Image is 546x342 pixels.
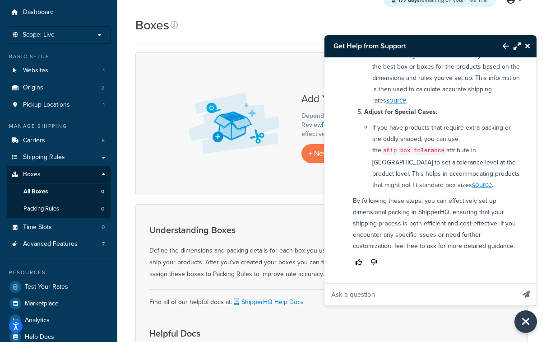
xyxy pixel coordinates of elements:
[23,67,48,75] span: Websites
[7,62,111,79] li: Websites
[301,112,482,139] p: Depending on your needs, you may not need to add boxes. Review to ensure you're utilizing this fe...
[149,225,375,280] div: Define the dimensions and packing details for each box you use to pack and ship your products. Af...
[23,171,41,178] span: Boxes
[7,279,111,295] a: Test Your Rates
[149,225,375,235] h3: Understanding Boxes
[23,240,78,248] span: Advanced Features
[102,224,105,231] span: 0
[516,283,537,305] button: Send message
[381,147,446,155] code: ship_box_tolerance
[7,122,111,130] div: Manage Shipping
[102,84,105,92] span: 2
[101,188,104,196] span: 0
[23,84,43,92] span: Origins
[102,240,105,248] span: 7
[353,195,521,252] p: By following these steps, you can effectively set up dimensional packing in ShipperHQ, ensuring t...
[23,188,48,196] span: All Boxes
[472,180,492,190] a: source
[7,149,111,166] a: Shipping Rules
[7,183,111,200] li: All Boxes
[7,97,111,113] a: Pickup Locations 1
[7,166,111,183] a: Boxes
[7,312,111,328] a: Analytics
[364,107,436,117] strong: Adjust for Special Cases
[102,137,105,145] span: 8
[7,201,111,217] a: Packing Rules 0
[25,300,59,308] span: Marketplace
[149,328,291,338] h3: Helpful Docs
[7,132,111,149] a: Carriers 8
[386,95,406,105] a: source
[7,62,111,79] a: Websites 1
[103,101,105,109] span: 1
[7,236,111,253] a: Advanced Features 7
[7,4,111,21] a: Dashboard
[7,80,111,96] a: Origins 2
[7,53,111,61] div: Basic Setup
[23,205,59,213] span: Packing Rules
[23,31,55,39] span: Scope: Live
[364,106,521,117] p: :
[7,219,111,236] li: Time Slots
[23,224,52,231] span: Time Slots
[7,236,111,253] li: Advanced Features
[353,256,365,268] button: Thumbs up
[368,256,380,268] button: Thumbs down
[372,122,521,191] li: If you have products that require extra packing or are oddly shaped, you can use the attribute in...
[322,120,373,130] a: Packing Strategies
[372,38,521,106] li: When a product is added to the cart, ShipperHQ’s dimensional algorithm will automatically determi...
[7,183,111,200] a: All Boxes 0
[25,283,68,291] span: Test Your Rates
[135,16,169,34] h1: Boxes
[23,9,54,16] span: Dashboard
[7,80,111,96] li: Origins
[301,94,482,104] h3: Add Your First Box
[7,132,111,149] li: Carriers
[7,219,111,236] a: Time Slots 0
[23,137,45,145] span: Carriers
[324,284,515,305] input: Ask a question
[25,317,50,324] span: Analytics
[7,295,111,312] a: Marketplace
[7,166,111,218] li: Boxes
[509,36,521,56] button: Maximize Resource Center
[301,144,336,163] a: + New
[25,333,54,341] span: Help Docs
[149,289,375,308] div: Find all of our helpful docs at:
[309,148,329,159] span: + New
[7,97,111,113] li: Pickup Locations
[23,101,70,109] span: Pickup Locations
[324,35,494,57] h3: Get Help from Support
[103,67,105,75] span: 1
[23,154,65,161] span: Shipping Rules
[7,269,111,276] div: Resources
[232,297,304,307] a: ShipperHQ Help Docs
[514,310,537,333] button: Close Resource Center
[101,205,104,213] span: 0
[494,36,509,56] button: Back to Resource Center
[7,201,111,217] li: Packing Rules
[521,41,537,52] button: Close Resource Center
